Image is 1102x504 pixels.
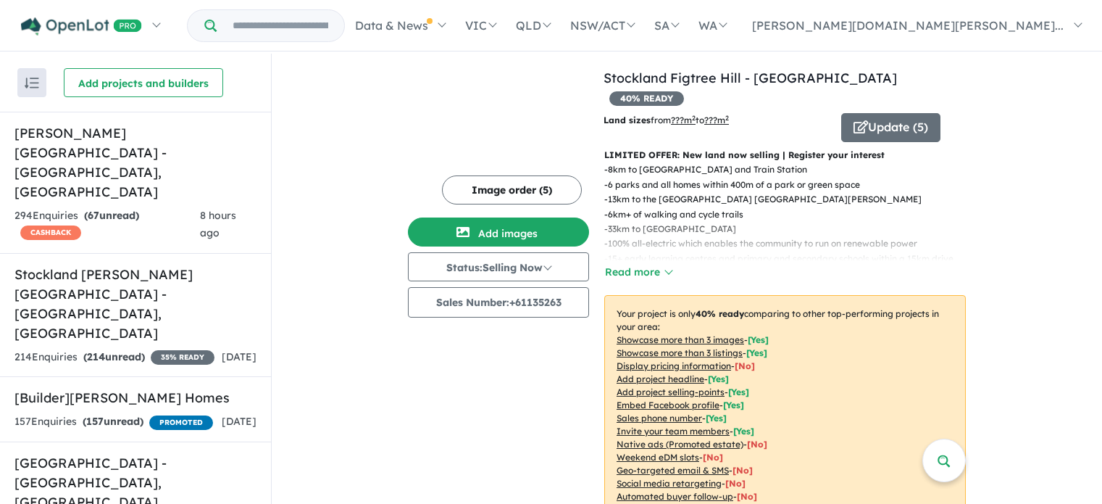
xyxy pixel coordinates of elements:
[14,413,213,431] div: 157 Enquir ies
[617,439,743,450] u: Native ads (Promoted estate)
[609,91,684,106] span: 40 % READY
[88,209,99,222] span: 67
[21,17,142,36] img: Openlot PRO Logo White
[64,68,223,97] button: Add projects and builders
[20,226,81,240] span: CASHBACK
[151,350,214,365] span: 35 % READY
[733,426,754,437] span: [ Yes ]
[604,115,651,125] b: Land sizes
[703,452,723,463] span: [No]
[604,236,965,251] p: - 100% all-electric which enables the community to run on renewable power
[604,264,672,281] button: Read more
[696,115,729,125] span: to
[725,478,746,489] span: [No]
[748,334,769,345] span: [ Yes ]
[725,114,729,122] sup: 2
[14,207,200,242] div: 294 Enquir ies
[617,413,702,424] u: Sales phone number
[617,452,699,463] u: Weekend eDM slots
[25,78,39,88] img: sort.svg
[604,70,897,86] a: Stockland Figtree Hill - [GEOGRAPHIC_DATA]
[747,439,767,450] span: [No]
[604,207,965,222] p: - 6km+ of walking and cycle trails
[617,426,730,437] u: Invite your team members
[83,415,143,428] strong: ( unread)
[604,222,965,236] p: - 33km to [GEOGRAPHIC_DATA]
[841,113,940,142] button: Update (5)
[617,491,733,502] u: Automated buyer follow-up
[14,349,214,366] div: 214 Enquir ies
[604,162,965,177] p: - 8km to [GEOGRAPHIC_DATA] and Train Station
[728,387,749,397] span: [ Yes ]
[87,350,105,363] span: 214
[14,388,256,408] h5: [Builder] [PERSON_NAME] Homes
[604,148,966,162] p: LIMITED OFFER: New land now selling | Register your interest
[222,415,256,428] span: [DATE]
[737,491,757,502] span: [No]
[617,400,719,410] u: Embed Facebook profile
[222,350,256,363] span: [DATE]
[604,192,965,207] p: - 13km to the [GEOGRAPHIC_DATA] [GEOGRAPHIC_DATA][PERSON_NAME]
[735,360,755,371] span: [ No ]
[200,209,236,239] span: 8 hours ago
[671,115,696,125] u: ??? m
[442,175,582,205] button: Image order (5)
[408,287,589,318] button: Sales Number:+61135263
[408,218,589,247] button: Add images
[14,265,256,343] h5: Stockland [PERSON_NAME][GEOGRAPHIC_DATA] - [GEOGRAPHIC_DATA] , [GEOGRAPHIC_DATA]
[617,373,704,384] u: Add project headline
[746,347,767,358] span: [ Yes ]
[696,308,744,319] b: 40 % ready
[617,347,743,358] u: Showcase more than 3 listings
[220,10,341,41] input: Try estate name, suburb, builder or developer
[604,252,965,266] p: - 15+ early learning centres and primary and secondary schools within a 15km drive
[704,115,729,125] u: ???m
[149,416,213,430] span: PROMOTED
[86,415,104,428] span: 157
[617,478,722,489] u: Social media retargeting
[408,252,589,281] button: Status:Selling Now
[706,413,727,424] span: [ Yes ]
[83,350,145,363] strong: ( unread)
[617,334,744,345] u: Showcase more than 3 images
[617,465,729,476] u: Geo-targeted email & SMS
[84,209,139,222] strong: ( unread)
[604,178,965,192] p: - 6 parks and all homes within 400m of a park or green space
[692,114,696,122] sup: 2
[617,360,731,371] u: Display pricing information
[14,123,256,202] h5: [PERSON_NAME][GEOGRAPHIC_DATA] - [GEOGRAPHIC_DATA] , [GEOGRAPHIC_DATA]
[604,113,830,128] p: from
[617,387,725,397] u: Add project selling-points
[752,18,1064,33] span: [PERSON_NAME][DOMAIN_NAME][PERSON_NAME]...
[708,373,729,384] span: [ Yes ]
[732,465,753,476] span: [No]
[723,400,744,410] span: [ Yes ]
